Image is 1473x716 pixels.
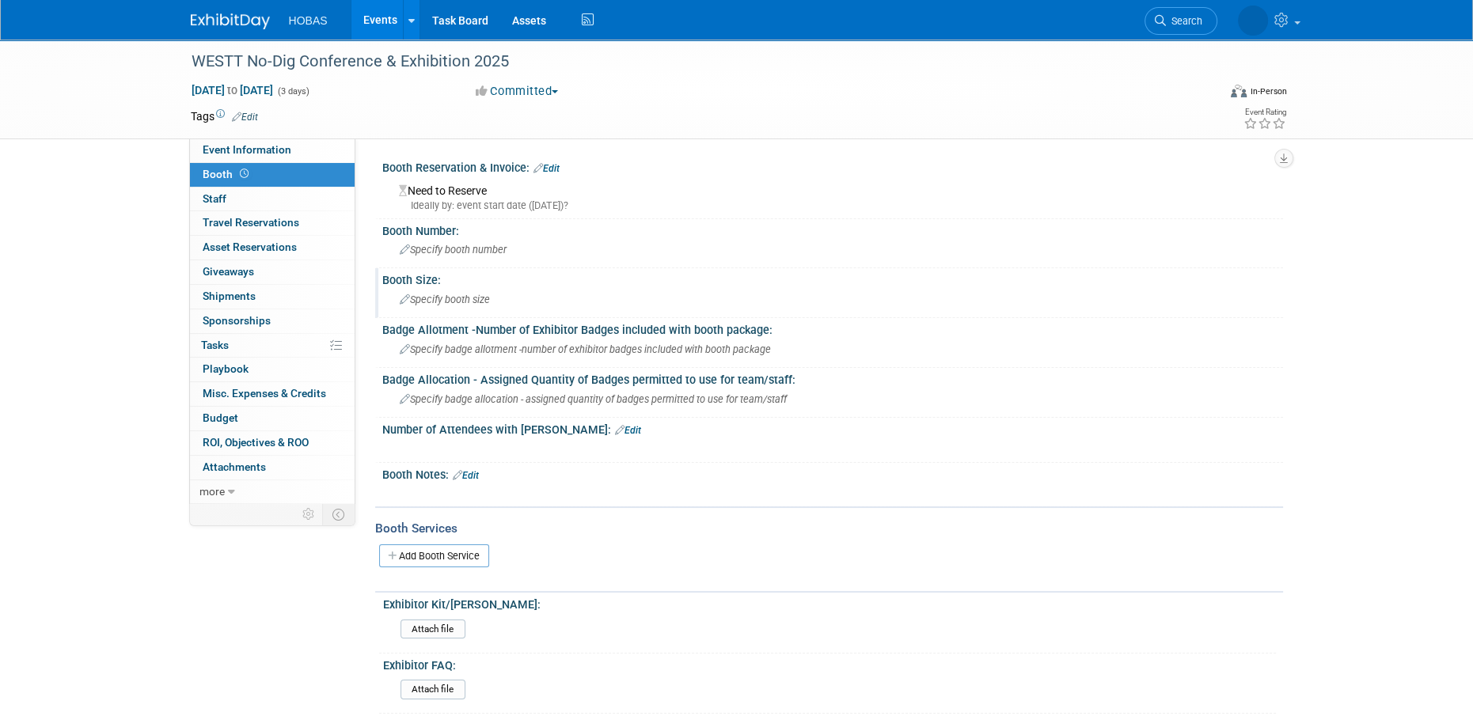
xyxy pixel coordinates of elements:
a: Shipments [190,285,355,309]
span: Asset Reservations [203,241,297,253]
span: to [225,84,240,97]
img: Format-Inperson.png [1231,85,1247,97]
span: Booth [203,168,252,180]
div: Number of Attendees with [PERSON_NAME]: [382,418,1283,438]
td: Tags [191,108,258,124]
div: Booth Reservation & Invoice: [382,156,1283,176]
a: Tasks [190,334,355,358]
a: Search [1145,7,1217,35]
div: Booth Size: [382,268,1283,288]
span: Search [1166,15,1202,27]
div: In-Person [1249,85,1286,97]
img: ExhibitDay [191,13,270,29]
div: WESTT No-Dig Conference & Exhibition 2025 [186,47,1194,76]
span: Attachments [203,460,266,473]
div: Need to Reserve [394,179,1271,213]
div: Event Format [1124,82,1287,106]
a: Asset Reservations [190,236,355,260]
a: Sponsorships [190,309,355,333]
span: more [199,485,225,498]
a: Edit [232,112,258,123]
span: Misc. Expenses & Credits [203,387,326,400]
span: Event Information [203,143,291,156]
span: ROI, Objectives & ROO [203,436,309,449]
div: Badge Allocation - Assigned Quantity of Badges permitted to use for team/staff: [382,368,1283,388]
span: Sponsorships [203,314,271,327]
span: [DATE] [DATE] [191,83,274,97]
span: (3 days) [276,86,309,97]
span: Specify badge allotment -number of exhibitor badges included with booth package [400,343,771,355]
div: Badge Allotment -Number of Exhibitor Badges included with booth package: [382,318,1283,338]
span: Specify booth number [400,244,507,256]
span: Travel Reservations [203,216,299,229]
img: Lia Chowdhury [1238,6,1268,36]
a: Attachments [190,456,355,479]
span: Booth not reserved yet [237,168,252,180]
div: Booth Services [375,520,1283,537]
span: Giveaways [203,265,254,278]
a: Giveaways [190,260,355,284]
span: Specify badge allocation - assigned quantity of badges permitted to use for team/staff [400,393,787,405]
a: Edit [533,163,560,174]
a: ROI, Objectives & ROO [190,431,355,455]
span: Shipments [203,290,256,302]
button: Committed [470,83,564,100]
span: Staff [203,192,226,205]
div: Exhibitor FAQ: [383,653,1276,673]
div: Exhibitor Kit/[PERSON_NAME]: [383,593,1276,612]
span: HOBAS [289,14,328,27]
td: Toggle Event Tabs [322,504,355,525]
span: Playbook [203,362,249,375]
div: Booth Number: [382,219,1283,239]
td: Personalize Event Tab Strip [295,504,323,525]
a: Add Booth Service [379,544,489,567]
span: Specify booth size [400,294,490,305]
a: Event Information [190,138,355,162]
a: Budget [190,407,355,430]
a: Edit [453,470,479,481]
a: Staff [190,188,355,211]
div: Booth Notes: [382,463,1283,483]
a: Travel Reservations [190,211,355,235]
a: Playbook [190,358,355,381]
a: more [190,480,355,504]
div: Ideally by: event start date ([DATE])? [399,199,1271,213]
span: Budget [203,411,238,424]
a: Edit [615,425,641,436]
div: Event Rating [1243,108,1285,116]
span: Tasks [201,339,229,351]
a: Booth [190,163,355,187]
a: Misc. Expenses & Credits [190,382,355,406]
